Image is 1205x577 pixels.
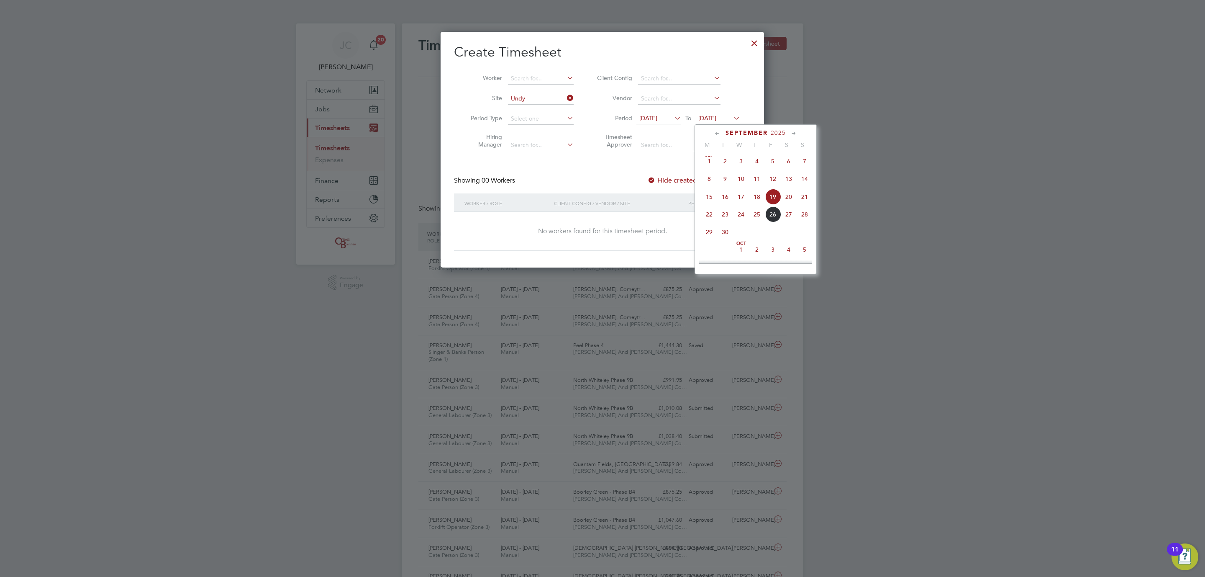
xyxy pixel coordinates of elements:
span: 4 [781,242,797,258]
span: 11 [749,171,765,187]
label: Hiring Manager [464,133,502,148]
span: 2025 [771,129,786,137]
span: 7 [717,259,733,275]
span: S [779,141,795,149]
span: 2 [749,242,765,258]
button: Open Resource Center, 11 new notifications [1172,544,1198,570]
input: Search for... [638,139,720,151]
span: S [795,141,810,149]
span: 25 [749,206,765,222]
span: 20 [781,189,797,205]
div: Showing [454,176,517,185]
label: Hide created timesheets [647,176,732,185]
span: 2 [717,153,733,169]
span: Sep [701,153,717,157]
input: Search for... [508,73,574,85]
span: September [726,129,768,137]
span: 12 [765,171,781,187]
input: Search for... [508,93,574,105]
input: Search for... [638,73,720,85]
span: 22 [701,206,717,222]
span: 10 [765,259,781,275]
span: 1 [733,242,749,258]
span: 8 [701,171,717,187]
label: Vendor [595,94,632,102]
span: 4 [749,153,765,169]
div: No workers found for this timesheet period. [462,227,742,236]
span: 17 [733,189,749,205]
span: To [683,113,694,124]
label: Period [595,114,632,122]
div: 11 [1171,549,1179,560]
span: T [715,141,731,149]
span: 9 [717,171,733,187]
span: 27 [781,206,797,222]
label: Worker [464,74,502,82]
label: Site [464,94,502,102]
span: 28 [797,206,813,222]
span: 18 [749,189,765,205]
span: 3 [765,242,781,258]
div: Period [686,193,742,213]
span: 30 [717,224,733,240]
input: Search for... [638,93,720,105]
span: F [763,141,779,149]
span: 26 [765,206,781,222]
span: W [731,141,747,149]
span: 14 [797,171,813,187]
span: T [747,141,763,149]
span: 13 [781,171,797,187]
span: 24 [733,206,749,222]
input: Search for... [508,139,574,151]
span: 21 [797,189,813,205]
span: 6 [781,153,797,169]
span: 6 [701,259,717,275]
span: 19 [765,189,781,205]
span: [DATE] [639,114,657,122]
h2: Create Timesheet [454,44,751,61]
span: M [699,141,715,149]
label: Period Type [464,114,502,122]
span: 23 [717,206,733,222]
span: 1 [701,153,717,169]
span: 5 [797,242,813,258]
span: 12 [797,259,813,275]
div: Worker / Role [462,193,552,213]
div: Client Config / Vendor / Site [552,193,686,213]
label: Timesheet Approver [595,133,632,148]
input: Select one [508,113,574,125]
span: 7 [797,153,813,169]
span: 11 [781,259,797,275]
span: 5 [765,153,781,169]
label: Client Config [595,74,632,82]
span: 00 Workers [482,176,515,185]
span: 10 [733,171,749,187]
span: [DATE] [698,114,716,122]
span: 29 [701,224,717,240]
span: Oct [733,242,749,246]
span: 16 [717,189,733,205]
span: 8 [733,259,749,275]
span: 15 [701,189,717,205]
span: 9 [749,259,765,275]
span: 3 [733,153,749,169]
